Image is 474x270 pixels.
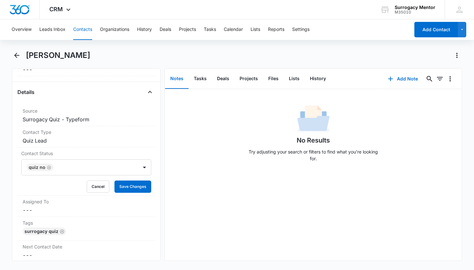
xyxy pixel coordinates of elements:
[17,88,35,96] h4: Details
[435,74,445,84] button: Filters
[179,19,196,40] button: Projects
[26,51,90,60] h1: [PERSON_NAME]
[87,181,109,193] button: Cancel
[224,19,243,40] button: Calendar
[452,50,462,61] button: Actions
[145,87,155,97] button: Close
[114,181,151,193] button: Save Changes
[21,150,152,157] label: Contact Status
[268,19,284,40] button: Reports
[23,251,150,259] dd: ---
[17,126,155,147] div: Contact TypeQuiz Lead
[12,50,22,61] button: Back
[251,19,260,40] button: Lists
[29,165,45,170] div: Quiz No
[297,103,330,135] img: No Data
[23,116,150,123] dd: Surrogacy Quiz - Typeform
[60,229,64,234] button: Remove
[212,69,234,89] button: Deals
[39,19,65,40] button: Leads Inbox
[160,19,171,40] button: Deals
[189,69,212,89] button: Tasks
[23,206,150,214] dd: ---
[395,10,435,14] div: account id
[23,228,66,235] div: Surrogacy Quiz
[17,196,155,217] div: Assigned To---
[204,19,216,40] button: Tasks
[23,219,150,226] label: Tags
[23,243,150,250] label: Next Contact Date
[23,107,150,114] label: Source
[292,19,310,40] button: Settings
[414,22,458,37] button: Add Contact
[73,19,92,40] button: Contacts
[23,66,150,73] dd: ---
[137,19,152,40] button: History
[45,165,51,170] div: Remove Quiz No
[381,71,424,87] button: Add Note
[395,5,435,10] div: account name
[49,6,63,13] span: CRM
[100,19,129,40] button: Organizations
[17,217,155,241] div: TagsSurrogacy QuizRemove
[246,148,381,162] p: Try adjusting your search or filters to find what you’re looking for.
[297,135,330,145] h1: No Results
[12,19,32,40] button: Overview
[424,74,435,84] button: Search...
[23,198,150,205] label: Assigned To
[23,129,150,135] label: Contact Type
[23,137,150,144] dd: Quiz Lead
[445,74,455,84] button: Overflow Menu
[17,241,155,262] div: Next Contact Date---
[263,69,284,89] button: Files
[165,69,189,89] button: Notes
[284,69,305,89] button: Lists
[17,105,155,126] div: SourceSurrogacy Quiz - Typeform
[234,69,263,89] button: Projects
[305,69,331,89] button: History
